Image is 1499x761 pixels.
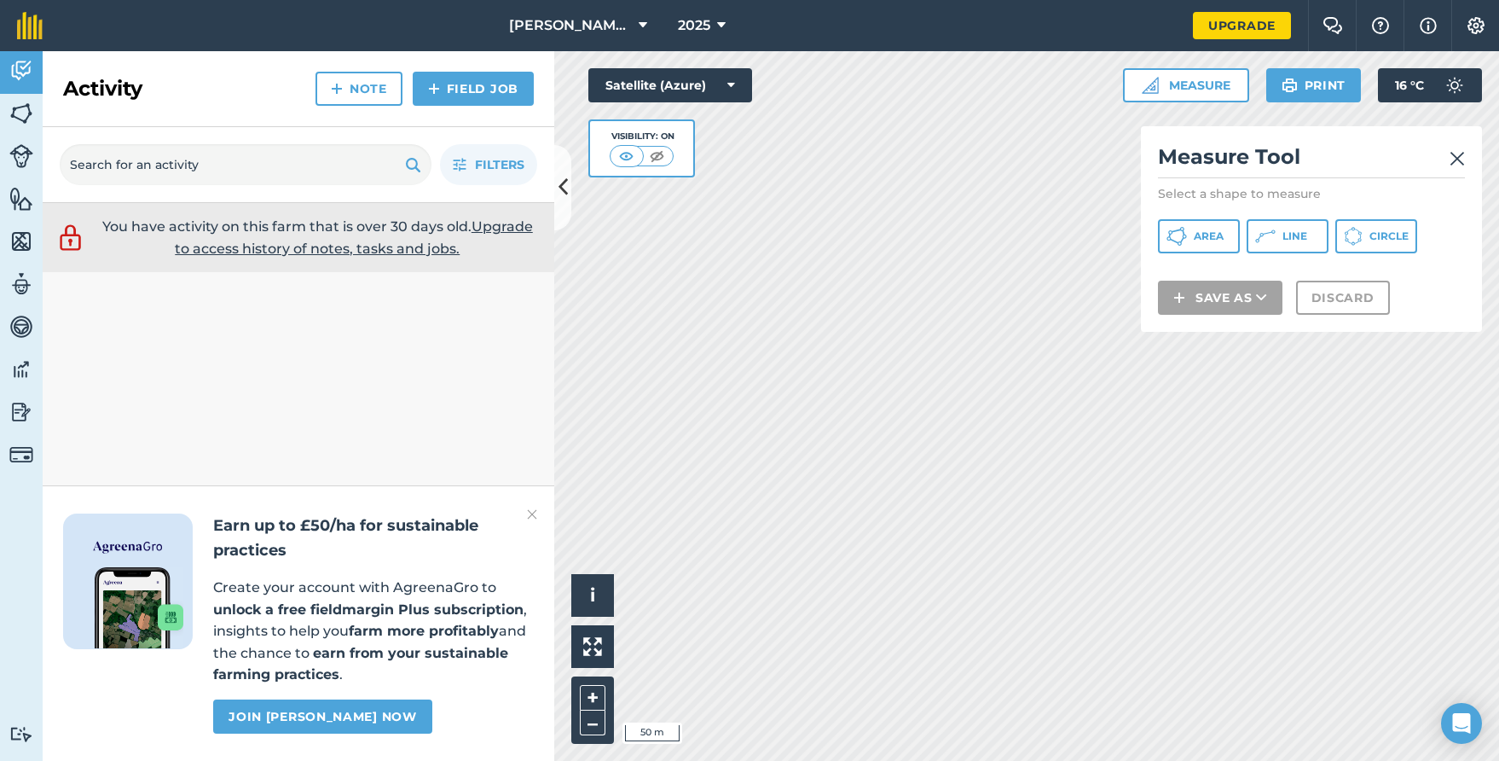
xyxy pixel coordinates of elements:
[60,144,431,185] input: Search for an activity
[1158,281,1282,315] button: Save as
[1466,17,1486,34] img: A cog icon
[1282,229,1307,243] span: Line
[331,78,343,99] img: svg+xml;base64,PHN2ZyB4bWxucz0iaHR0cDovL3d3dy53My5vcmcvMjAwMC9zdmciIHdpZHRoPSIxNCIgaGVpZ2h0PSIyNC...
[9,726,33,742] img: svg+xml;base64,PD94bWwgdmVyc2lvbj0iMS4wIiBlbmNvZGluZz0idXRmLTgiPz4KPCEtLSBHZW5lcmF0b3I6IEFkb2JlIE...
[583,637,602,656] img: Four arrows, one pointing top left, one top right, one bottom right and the last bottom left
[590,584,595,606] span: i
[646,148,668,165] img: svg+xml;base64,PHN2ZyB4bWxucz0iaHR0cDovL3d3dy53My5vcmcvMjAwMC9zdmciIHdpZHRoPSI1MCIgaGVpZ2h0PSI0MC...
[1438,68,1472,102] img: svg+xml;base64,PD94bWwgdmVyc2lvbj0iMS4wIiBlbmNvZGluZz0idXRmLTgiPz4KPCEtLSBHZW5lcmF0b3I6IEFkb2JlIE...
[9,443,33,467] img: svg+xml;base64,PD94bWwgdmVyc2lvbj0iMS4wIiBlbmNvZGluZz0idXRmLTgiPz4KPCEtLSBHZW5lcmF0b3I6IEFkb2JlIE...
[9,399,33,425] img: svg+xml;base64,PD94bWwgdmVyc2lvbj0iMS4wIiBlbmNvZGluZz0idXRmLTgiPz4KPCEtLSBHZW5lcmF0b3I6IEFkb2JlIE...
[9,101,33,126] img: svg+xml;base64,PHN2ZyB4bWxucz0iaHR0cDovL3d3dy53My5vcmcvMjAwMC9zdmciIHdpZHRoPSI1NiIgaGVpZ2h0PSI2MC...
[9,229,33,254] img: svg+xml;base64,PHN2ZyB4bWxucz0iaHR0cDovL3d3dy53My5vcmcvMjAwMC9zdmciIHdpZHRoPSI1NiIgaGVpZ2h0PSI2MC...
[1158,185,1465,202] p: Select a shape to measure
[1142,77,1159,94] img: Ruler icon
[1441,703,1482,744] div: Open Intercom Messenger
[405,154,421,175] img: svg+xml;base64,PHN2ZyB4bWxucz0iaHR0cDovL3d3dy53My5vcmcvMjAwMC9zdmciIHdpZHRoPSIxOSIgaGVpZ2h0PSIyNC...
[9,271,33,297] img: svg+xml;base64,PD94bWwgdmVyc2lvbj0iMS4wIiBlbmNvZGluZz0idXRmLTgiPz4KPCEtLSBHZW5lcmF0b3I6IEFkb2JlIE...
[1335,219,1417,253] button: Circle
[9,314,33,340] img: svg+xml;base64,PD94bWwgdmVyc2lvbj0iMS4wIiBlbmNvZGluZz0idXRmLTgiPz4KPCEtLSBHZW5lcmF0b3I6IEFkb2JlIE...
[1450,148,1465,169] img: svg+xml;base64,PHN2ZyB4bWxucz0iaHR0cDovL3d3dy53My5vcmcvMjAwMC9zdmciIHdpZHRoPSIyMiIgaGVpZ2h0PSIzMC...
[588,68,752,102] button: Satellite (Azure)
[55,222,85,253] img: svg+xml;base64,PD94bWwgdmVyc2lvbj0iMS4wIiBlbmNvZGluZz0idXRmLTgiPz4KPCEtLSBHZW5lcmF0b3I6IEFkb2JlIE...
[571,574,614,617] button: i
[9,357,33,382] img: svg+xml;base64,PD94bWwgdmVyc2lvbj0iMS4wIiBlbmNvZGluZz0idXRmLTgiPz4KPCEtLSBHZW5lcmF0b3I6IEFkb2JlIE...
[1194,229,1224,243] span: Area
[1395,68,1424,102] span: 16 ° C
[1370,17,1391,34] img: A question mark icon
[1282,75,1298,96] img: svg+xml;base64,PHN2ZyB4bWxucz0iaHR0cDovL3d3dy53My5vcmcvMjAwMC9zdmciIHdpZHRoPSIxOSIgaGVpZ2h0PSIyNC...
[213,577,534,686] p: Create your account with AgreenaGro to , insights to help you and the chance to .
[213,700,431,734] a: Join [PERSON_NAME] now
[440,144,537,185] button: Filters
[94,216,541,259] p: You have activity on this farm that is over 30 days old.
[1296,281,1390,315] button: Discard
[428,78,440,99] img: svg+xml;base64,PHN2ZyB4bWxucz0iaHR0cDovL3d3dy53My5vcmcvMjAwMC9zdmciIHdpZHRoPSIxNCIgaGVpZ2h0PSIyNC...
[1123,68,1249,102] button: Measure
[1173,288,1185,308] img: svg+xml;base64,PHN2ZyB4bWxucz0iaHR0cDovL3d3dy53My5vcmcvMjAwMC9zdmciIHdpZHRoPSIxNCIgaGVpZ2h0PSIyNC...
[1158,143,1465,178] h2: Measure Tool
[1247,219,1328,253] button: Line
[616,148,637,165] img: svg+xml;base64,PHN2ZyB4bWxucz0iaHR0cDovL3d3dy53My5vcmcvMjAwMC9zdmciIHdpZHRoPSI1MCIgaGVpZ2h0PSI0MC...
[213,601,524,618] strong: unlock a free fieldmargin Plus subscription
[95,567,183,648] img: Screenshot of the Gro app
[509,15,632,36] span: [PERSON_NAME]’s
[678,15,710,36] span: 2025
[1420,15,1437,36] img: svg+xml;base64,PHN2ZyB4bWxucz0iaHR0cDovL3d3dy53My5vcmcvMjAwMC9zdmciIHdpZHRoPSIxNyIgaGVpZ2h0PSIxNy...
[9,144,33,168] img: svg+xml;base64,PD94bWwgdmVyc2lvbj0iMS4wIiBlbmNvZGluZz0idXRmLTgiPz4KPCEtLSBHZW5lcmF0b3I6IEFkb2JlIE...
[9,186,33,212] img: svg+xml;base64,PHN2ZyB4bWxucz0iaHR0cDovL3d3dy53My5vcmcvMjAwMC9zdmciIHdpZHRoPSI1NiIgaGVpZ2h0PSI2MC...
[1266,68,1362,102] button: Print
[213,645,508,683] strong: earn from your sustainable farming practices
[175,218,533,257] a: Upgrade to access history of notes, tasks and jobs.
[9,58,33,84] img: svg+xml;base64,PD94bWwgdmVyc2lvbj0iMS4wIiBlbmNvZGluZz0idXRmLTgiPz4KPCEtLSBHZW5lcmF0b3I6IEFkb2JlIE...
[63,75,142,102] h2: Activity
[1193,12,1291,39] a: Upgrade
[527,504,537,525] img: svg+xml;base64,PHN2ZyB4bWxucz0iaHR0cDovL3d3dy53My5vcmcvMjAwMC9zdmciIHdpZHRoPSIyMiIgaGVpZ2h0PSIzMC...
[213,514,534,563] h2: Earn up to £50/ha for sustainable practices
[1322,17,1343,34] img: Two speech bubbles overlapping with the left bubble in the forefront
[1158,219,1240,253] button: Area
[475,155,524,174] span: Filters
[349,623,499,639] strong: farm more profitably
[610,130,674,143] div: Visibility: On
[580,685,605,711] button: +
[1378,68,1482,102] button: 16 °C
[1369,229,1409,243] span: Circle
[17,12,43,39] img: fieldmargin Logo
[580,711,605,735] button: –
[315,72,402,106] a: Note
[413,72,534,106] a: Field Job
